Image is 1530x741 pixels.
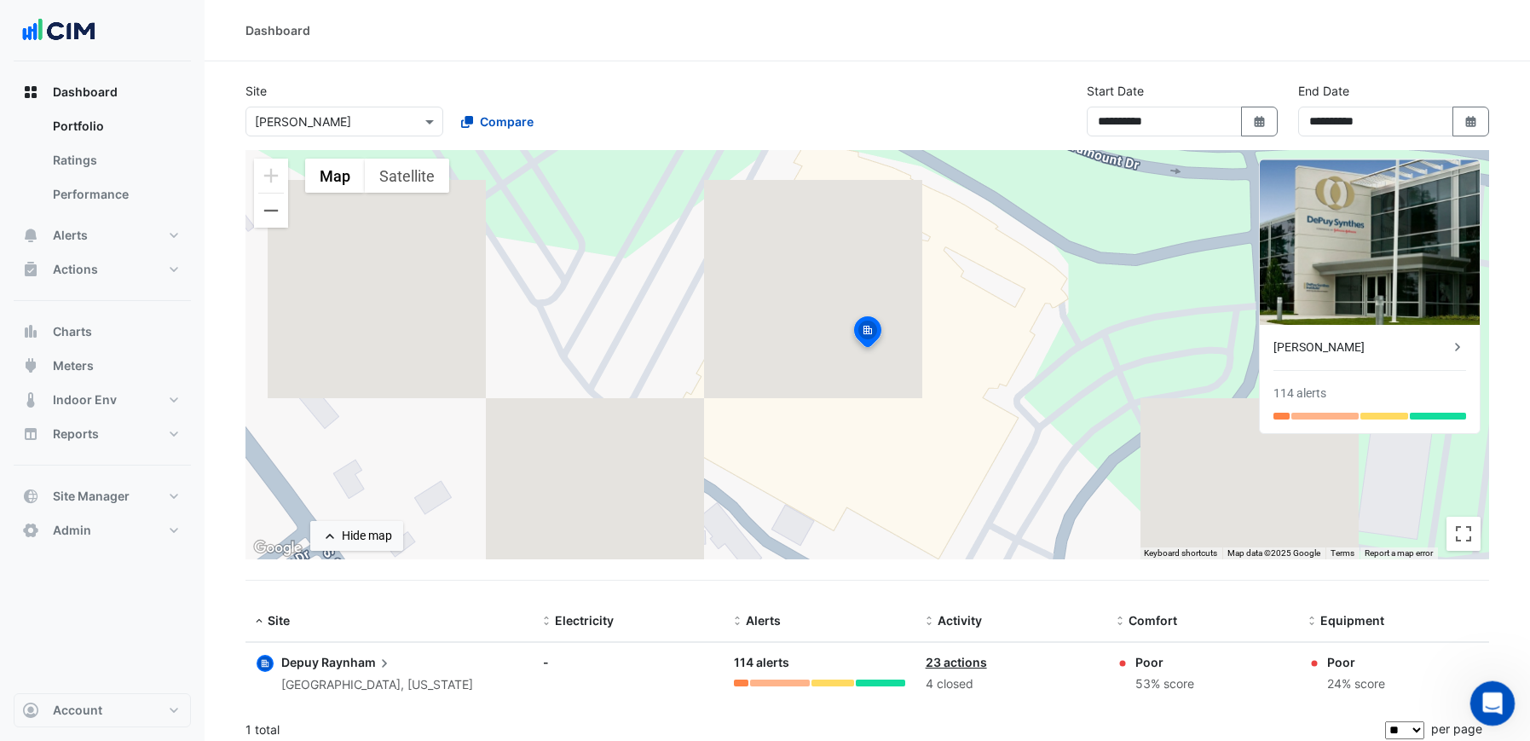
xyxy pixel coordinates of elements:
[543,653,713,671] div: -
[938,613,982,628] span: Activity
[292,552,320,579] button: Send a message…
[1135,674,1194,694] div: 53% score
[267,7,299,39] button: Home
[1273,339,1449,356] div: [PERSON_NAME]
[310,521,403,551] button: Hide map
[1227,548,1320,558] span: Map data ©2025 Google
[22,227,39,244] app-icon: Alerts
[144,21,230,38] p: Under a minute
[281,655,319,669] span: Depuy
[39,143,191,177] a: Ratings
[1331,548,1354,558] a: Terms (opens in new tab)
[14,349,191,383] button: Meters
[734,653,904,673] div: 114 alerts
[254,159,288,193] button: Zoom in
[1327,674,1385,694] div: 24% score
[746,613,781,628] span: Alerts
[49,9,76,37] img: Profile image for Ritvick
[250,537,306,559] img: Google
[342,527,392,545] div: Hide map
[450,107,545,136] button: Compare
[53,323,92,340] span: Charts
[14,75,191,109] button: Dashboard
[1327,653,1385,671] div: Poor
[22,84,39,101] app-icon: Dashboard
[1144,547,1217,559] button: Keyboard shortcuts
[299,7,330,38] div: Close
[1252,114,1267,129] fa-icon: Select Date
[96,9,124,37] img: Profile image for Howie
[53,84,118,101] span: Dashboard
[1464,114,1479,129] fa-icon: Select Date
[365,159,449,193] button: Show satellite imagery
[22,357,39,374] app-icon: Meters
[1135,653,1194,671] div: Poor
[250,537,306,559] a: Open this area in Google Maps (opens a new window)
[22,488,39,505] app-icon: Site Manager
[254,194,288,228] button: Zoom out
[1260,159,1480,325] img: Depuy Raynham
[305,159,365,193] button: Show street map
[1431,721,1482,736] span: per page
[53,425,99,443] span: Reports
[14,523,326,552] textarea: Message…
[1470,681,1516,727] iframe: Intercom live chat
[14,693,191,727] button: Account
[14,479,191,513] button: Site Manager
[1129,613,1177,628] span: Comfort
[14,218,191,252] button: Alerts
[1320,613,1384,628] span: Equipment
[26,559,40,572] button: Emoji picker
[1087,82,1144,100] label: Start Date
[1365,548,1433,558] a: Report a map error
[14,417,191,451] button: Reports
[22,391,39,408] app-icon: Indoor Env
[926,655,987,669] a: 23 actions
[22,522,39,539] app-icon: Admin
[22,323,39,340] app-icon: Charts
[53,391,117,408] span: Indoor Env
[1298,82,1349,100] label: End Date
[14,383,191,417] button: Indoor Env
[555,613,614,628] span: Electricity
[245,21,310,39] div: Dashboard
[245,82,267,100] label: Site
[130,9,155,21] h1: CIM
[22,425,39,443] app-icon: Reports
[108,559,122,572] button: Start recording
[849,314,886,355] img: site-pin-selected.svg
[39,177,191,211] a: Performance
[39,109,191,143] a: Portfolio
[14,513,191,547] button: Admin
[14,109,191,218] div: Dashboard
[81,559,95,572] button: Upload attachment
[11,7,43,39] button: go back
[268,613,290,628] span: Site
[926,674,1096,694] div: 4 closed
[281,675,473,695] div: [GEOGRAPHIC_DATA], [US_STATE]
[53,227,88,244] span: Alerts
[22,261,39,278] app-icon: Actions
[14,252,191,287] button: Actions
[480,113,534,130] span: Compare
[72,9,100,37] img: Profile image for CIM
[54,559,67,572] button: Gif picker
[1273,385,1326,402] div: 114 alerts
[53,261,98,278] span: Actions
[53,488,130,505] span: Site Manager
[20,14,97,48] img: Company Logo
[14,315,191,349] button: Charts
[321,653,393,672] span: Raynham
[53,522,91,539] span: Admin
[53,357,94,374] span: Meters
[1446,517,1481,551] button: Toggle fullscreen view
[53,702,102,719] span: Account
